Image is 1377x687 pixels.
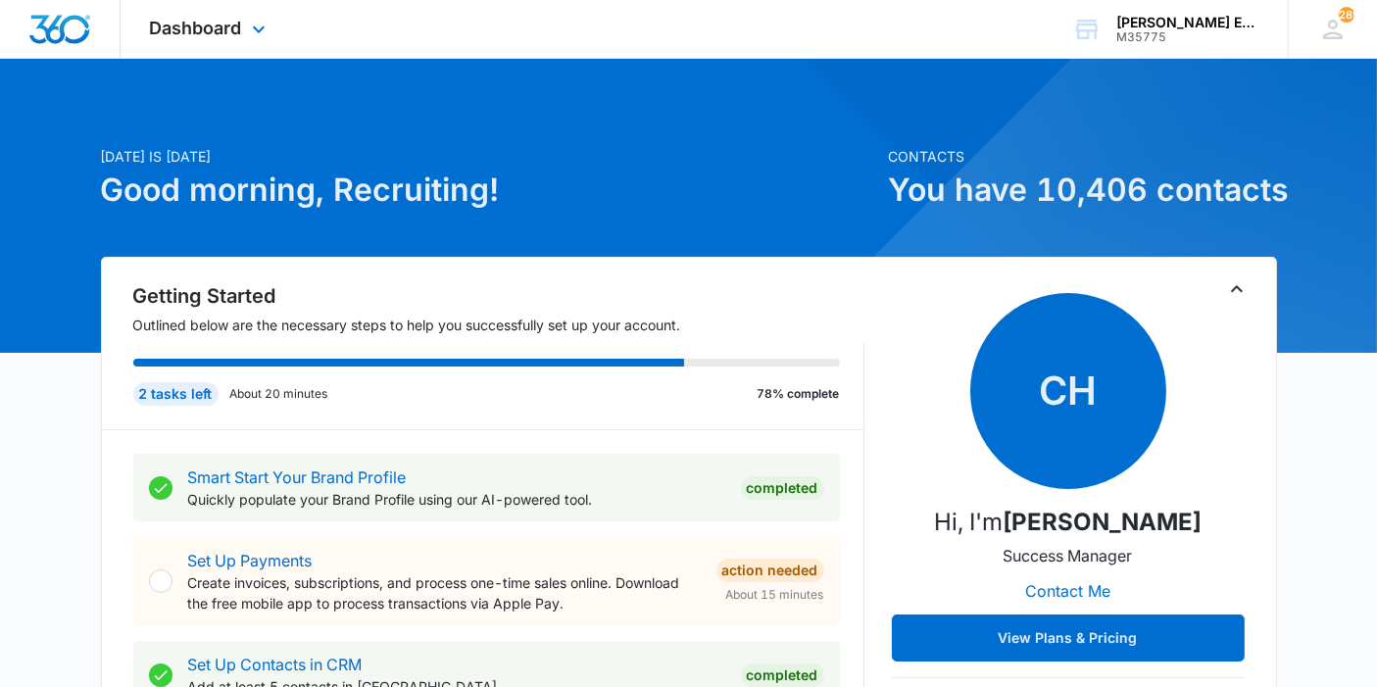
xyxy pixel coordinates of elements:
[1339,7,1354,23] span: 289
[1116,15,1259,30] div: account name
[934,505,1202,540] p: Hi, I'm
[133,382,219,406] div: 2 tasks left
[133,315,864,335] p: Outlined below are the necessary steps to help you successfully set up your account.
[970,293,1166,489] span: CH
[101,167,877,214] h1: Good morning, Recruiting!
[188,572,701,613] p: Create invoices, subscriptions, and process one-time sales online. Download the free mobile app t...
[1225,277,1249,301] button: Toggle Collapse
[150,18,242,38] span: Dashboard
[716,559,824,582] div: Action Needed
[133,281,864,311] h2: Getting Started
[892,614,1245,662] button: View Plans & Pricing
[188,489,725,510] p: Quickly populate your Brand Profile using our AI-powered tool.
[758,385,840,403] p: 78% complete
[889,167,1277,214] h1: You have 10,406 contacts
[741,663,824,687] div: Completed
[1339,7,1354,23] div: notifications count
[1003,508,1202,536] strong: [PERSON_NAME]
[1116,30,1259,44] div: account id
[230,385,328,403] p: About 20 minutes
[188,551,313,570] a: Set Up Payments
[101,146,877,167] p: [DATE] is [DATE]
[726,586,824,604] span: About 15 minutes
[1004,544,1133,567] p: Success Manager
[188,655,363,674] a: Set Up Contacts in CRM
[188,467,407,487] a: Smart Start Your Brand Profile
[741,476,824,500] div: Completed
[889,146,1277,167] p: Contacts
[1006,567,1130,614] button: Contact Me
